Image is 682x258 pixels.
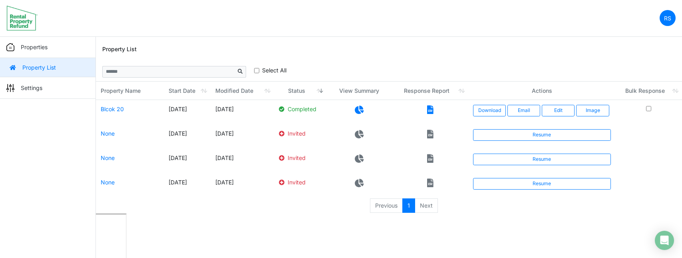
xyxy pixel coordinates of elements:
p: Properties [21,43,48,51]
p: RS [664,14,671,22]
td: [DATE] [164,173,211,198]
a: Blcok 20 [101,106,124,112]
a: None [101,179,115,186]
input: Sizing example input [102,66,235,77]
div: Open Intercom Messenger [655,231,674,250]
a: Edit [542,105,575,116]
a: None [101,154,115,161]
img: spp logo [6,5,38,31]
td: [DATE] [164,124,211,149]
h6: Property List [102,46,137,53]
th: View Summary [326,82,392,100]
th: Status: activate to sort column ascending [274,82,326,100]
p: Settings [21,84,42,92]
label: Select All [262,66,286,74]
img: sidemenu_properties.png [6,43,14,51]
th: Start Date: activate to sort column ascending [164,82,211,100]
td: [DATE] [211,173,274,198]
a: RS [660,10,676,26]
a: Resume [473,178,610,189]
a: None [101,130,115,137]
th: Bulk Response: activate to sort column ascending [616,82,682,100]
p: Invited [279,129,322,138]
a: 1 [402,198,415,213]
button: Email [507,105,540,116]
a: Resume [473,154,610,165]
td: [DATE] [211,100,274,124]
th: Response Report: activate to sort column ascending [392,82,469,100]
a: Download [473,105,506,116]
img: sidemenu_settings.png [6,84,14,92]
th: Actions [468,82,615,100]
th: Property Name: activate to sort column ascending [96,82,164,100]
td: [DATE] [164,100,211,124]
th: Modified Date: activate to sort column ascending [211,82,274,100]
p: Invited [279,154,322,162]
a: Resume [473,129,610,140]
td: [DATE] [211,149,274,173]
td: [DATE] [211,124,274,149]
td: [DATE] [164,149,211,173]
button: Image [576,105,609,116]
p: Invited [279,178,322,186]
p: Completed [279,105,322,113]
